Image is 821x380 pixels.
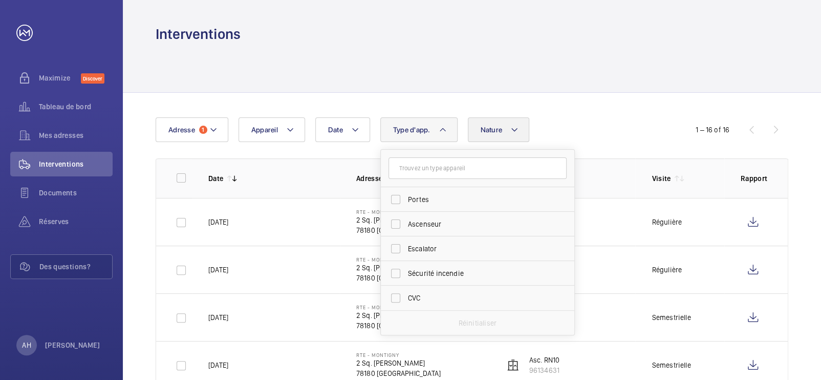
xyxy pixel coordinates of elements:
[356,256,441,263] p: RTE - MONTIGNY
[356,173,488,184] p: Adresse
[408,194,549,205] span: Portes
[408,268,549,278] span: Sécurité incendie
[652,312,690,323] div: Semestrielle
[156,25,241,44] h1: Interventions
[408,219,549,229] span: Ascenseur
[39,102,113,112] span: Tableau de bord
[168,126,195,134] span: Adresse
[356,368,441,378] p: 78180 [GEOGRAPHIC_DATA]
[156,117,228,142] button: Adresse1
[45,340,100,350] p: [PERSON_NAME]
[529,365,560,375] p: 96134631
[696,125,729,135] div: 1 – 16 of 16
[328,126,343,134] span: Date
[356,321,441,331] p: 78180 [GEOGRAPHIC_DATA]
[208,173,223,184] p: Date
[468,117,530,142] button: Nature
[81,73,104,84] span: Discover
[22,340,31,350] p: AH
[39,130,113,141] span: Mes adresses
[408,293,549,303] span: CVC
[380,117,458,142] button: Type d'app.
[208,360,228,370] p: [DATE]
[356,352,441,358] p: RTE - MONTIGNY
[356,358,441,368] p: 2 Sq. [PERSON_NAME]
[356,215,441,225] p: 2 Sq. [PERSON_NAME]
[39,73,81,83] span: Maximize
[239,117,305,142] button: Appareil
[251,126,278,134] span: Appareil
[652,173,671,184] p: Visite
[356,209,441,215] p: RTE - MONTIGNY
[388,157,567,179] input: Trouvez un type appareil
[652,360,690,370] div: Semestrielle
[208,312,228,323] p: [DATE]
[39,188,113,198] span: Documents
[741,173,767,184] p: Rapport
[652,217,682,227] div: Régulière
[356,304,441,310] p: RTE - MONTIGNY
[408,244,549,254] span: Escalator
[529,355,560,365] p: Asc. RN10
[315,117,370,142] button: Date
[393,126,430,134] span: Type d'app.
[208,265,228,275] p: [DATE]
[652,265,682,275] div: Régulière
[199,126,207,134] span: 1
[208,217,228,227] p: [DATE]
[39,159,113,169] span: Interventions
[507,359,519,371] img: elevator.svg
[356,273,441,283] p: 78180 [GEOGRAPHIC_DATA]
[459,318,496,328] p: Réinitialiser
[39,216,113,227] span: Réserves
[356,263,441,273] p: 2 Sq. [PERSON_NAME]
[481,126,503,134] span: Nature
[356,225,441,235] p: 78180 [GEOGRAPHIC_DATA]
[39,262,112,272] span: Des questions?
[356,310,441,321] p: 2 Sq. [PERSON_NAME]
